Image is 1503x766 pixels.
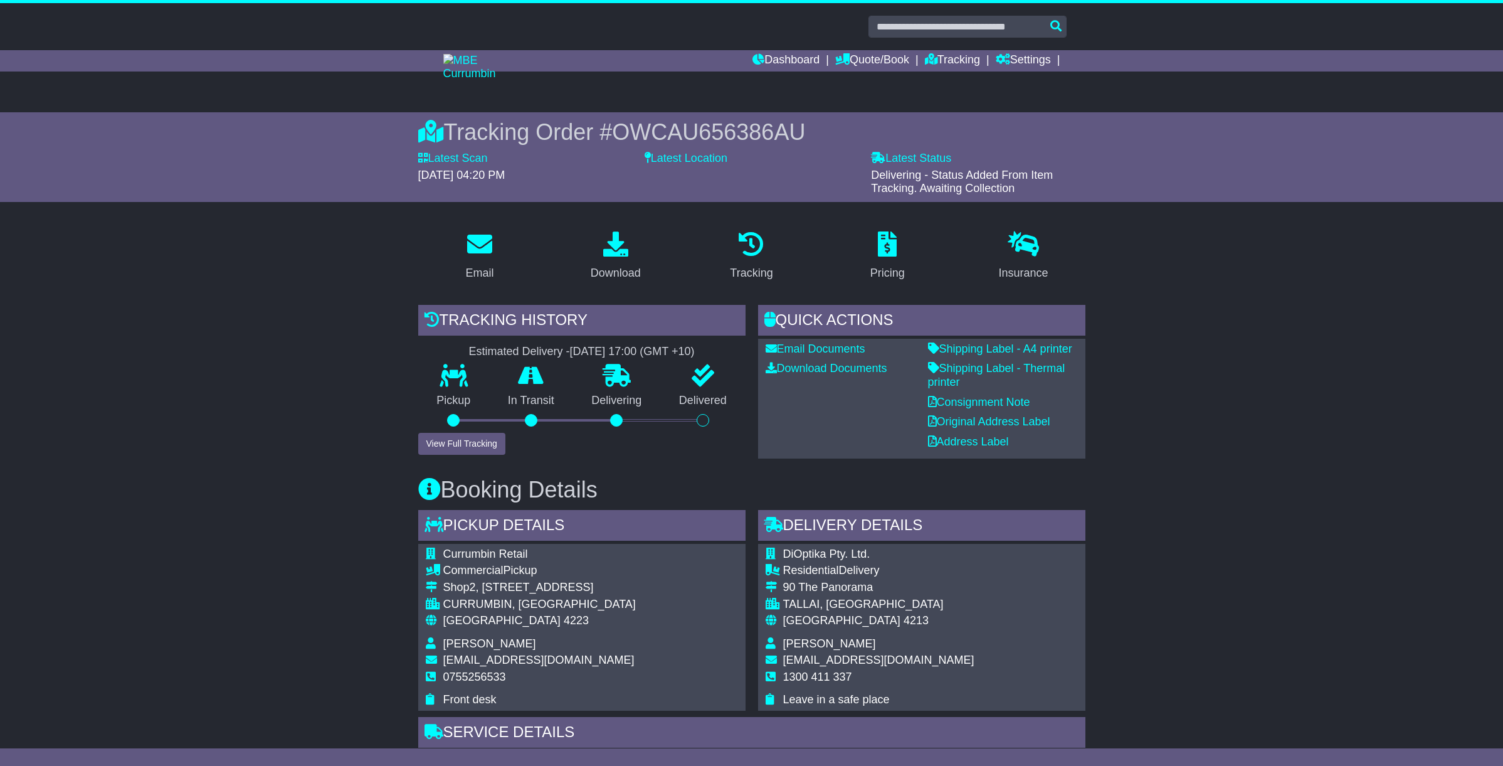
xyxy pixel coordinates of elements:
a: Insurance [991,227,1057,286]
a: Shipping Label - A4 printer [928,343,1072,355]
span: [EMAIL_ADDRESS][DOMAIN_NAME] [443,654,635,666]
label: Latest Scan [418,152,488,166]
div: Delivery [783,564,974,578]
span: [EMAIL_ADDRESS][DOMAIN_NAME] [783,654,974,666]
div: Quick Actions [758,305,1085,339]
a: Download Documents [766,362,887,375]
div: Pricing [870,265,905,282]
div: Tracking Order # [418,119,1085,146]
div: Tracking history [418,305,746,339]
span: 4213 [904,614,929,627]
div: Service Details [418,717,1085,751]
span: [GEOGRAPHIC_DATA] [443,614,561,627]
a: Shipping Label - Thermal printer [928,362,1065,388]
a: Tracking [722,227,781,286]
span: Commercial [443,564,504,577]
div: Estimated Delivery - [418,345,746,359]
span: OWCAU656386AU [612,119,805,145]
span: DiOptika Pty. Ltd. [783,548,870,560]
div: Email [465,265,493,282]
a: Quote/Book [835,50,909,72]
label: Latest Status [871,152,951,166]
span: 4223 [564,614,589,627]
p: Pickup [418,394,490,408]
span: [PERSON_NAME] [783,637,876,650]
span: 1300 411 337 [783,671,852,683]
span: Front desk [443,693,497,706]
div: [DATE] 17:00 (GMT +10) [570,345,695,359]
a: Tracking [925,50,980,72]
div: Download [591,265,641,282]
div: Insurance [999,265,1048,282]
div: 90 The Panorama [783,581,974,595]
a: Dashboard [752,50,820,72]
a: Pricing [862,227,913,286]
h3: Booking Details [418,477,1085,503]
div: Shop2, [STREET_ADDRESS] [443,581,636,595]
a: Original Address Label [928,415,1050,428]
div: Tracking [730,265,773,282]
div: TALLAI, [GEOGRAPHIC_DATA] [783,598,974,612]
span: 0755256533 [443,671,506,683]
span: Residential [783,564,839,577]
a: Settings [996,50,1051,72]
p: In Transit [489,394,573,408]
a: Consignment Note [928,396,1030,408]
div: Pickup Details [418,510,746,544]
a: Address Label [928,435,1009,448]
a: Email [457,227,502,286]
p: Delivering [573,394,661,408]
span: Leave in a safe place [783,693,890,706]
span: Currumbin Retail [443,548,528,560]
button: View Full Tracking [418,433,505,455]
span: [DATE] 04:20 PM [418,169,505,181]
p: Delivered [660,394,746,408]
div: Pickup [443,564,636,578]
a: Email Documents [766,343,865,355]
label: Latest Location [645,152,727,166]
span: Delivering - Status Added From Item Tracking. Awaiting Collection [871,169,1053,195]
div: Delivery Details [758,510,1085,544]
div: CURRUMBIN, [GEOGRAPHIC_DATA] [443,598,636,612]
span: [GEOGRAPHIC_DATA] [783,614,900,627]
a: Download [583,227,649,286]
span: [PERSON_NAME] [443,637,536,650]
